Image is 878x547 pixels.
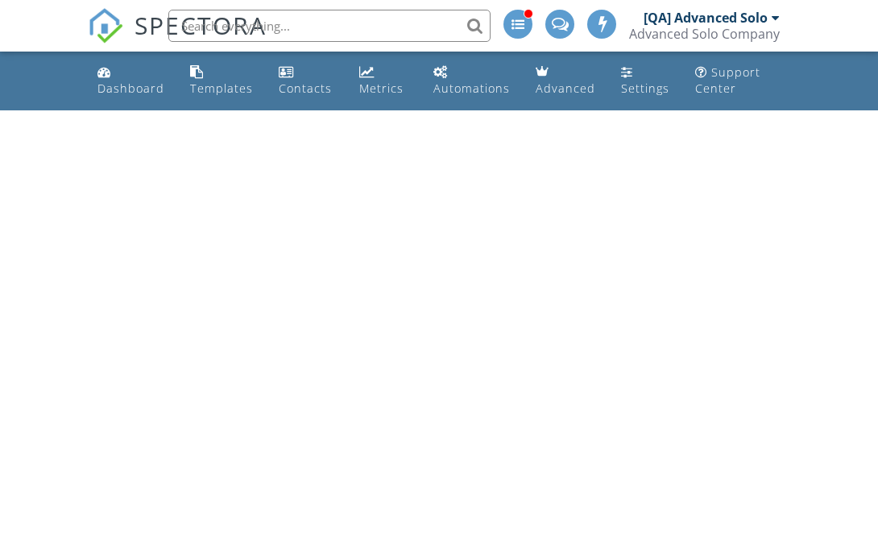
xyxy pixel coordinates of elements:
[168,10,491,42] input: Search everything...
[529,58,602,104] a: Advanced
[353,58,414,104] a: Metrics
[359,81,404,96] div: Metrics
[184,58,259,104] a: Templates
[97,81,164,96] div: Dashboard
[88,22,267,56] a: SPECTORA
[615,58,676,104] a: Settings
[695,64,760,96] div: Support Center
[135,8,267,42] span: SPECTORA
[621,81,669,96] div: Settings
[272,58,340,104] a: Contacts
[629,26,780,42] div: Advanced Solo Company
[88,8,123,44] img: The Best Home Inspection Software - Spectora
[644,10,768,26] div: [QA] Advanced Solo
[433,81,510,96] div: Automations
[91,58,171,104] a: Dashboard
[689,58,787,104] a: Support Center
[190,81,253,96] div: Templates
[427,58,516,104] a: Automations (Advanced)
[536,81,595,96] div: Advanced
[279,81,332,96] div: Contacts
